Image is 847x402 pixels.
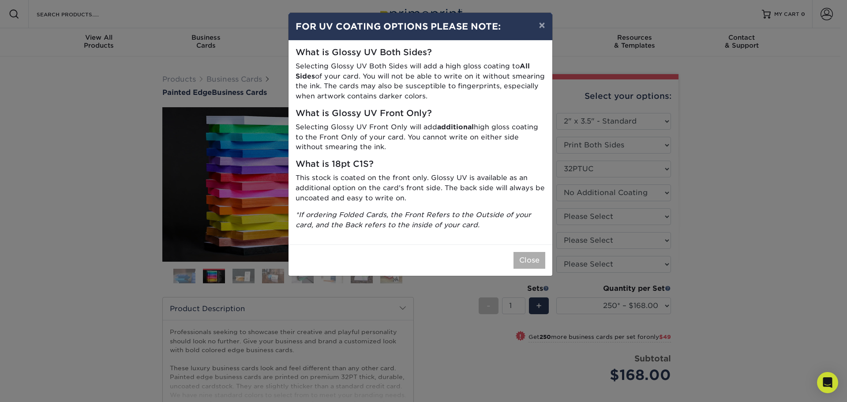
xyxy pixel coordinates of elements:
[296,122,545,152] p: Selecting Glossy UV Front Only will add high gloss coating to the Front Only of your card. You ca...
[296,210,531,229] i: *If ordering Folded Cards, the Front Refers to the Outside of your card, and the Back refers to t...
[296,173,545,203] p: This stock is coated on the front only. Glossy UV is available as an additional option on the car...
[296,159,545,169] h5: What is 18pt C1S?
[437,123,474,131] strong: additional
[296,48,545,58] h5: What is Glossy UV Both Sides?
[513,252,545,269] button: Close
[817,372,838,393] div: Open Intercom Messenger
[296,109,545,119] h5: What is Glossy UV Front Only?
[296,20,545,33] h4: FOR UV COATING OPTIONS PLEASE NOTE:
[296,62,530,80] strong: All Sides
[532,13,552,38] button: ×
[296,61,545,101] p: Selecting Glossy UV Both Sides will add a high gloss coating to of your card. You will not be abl...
